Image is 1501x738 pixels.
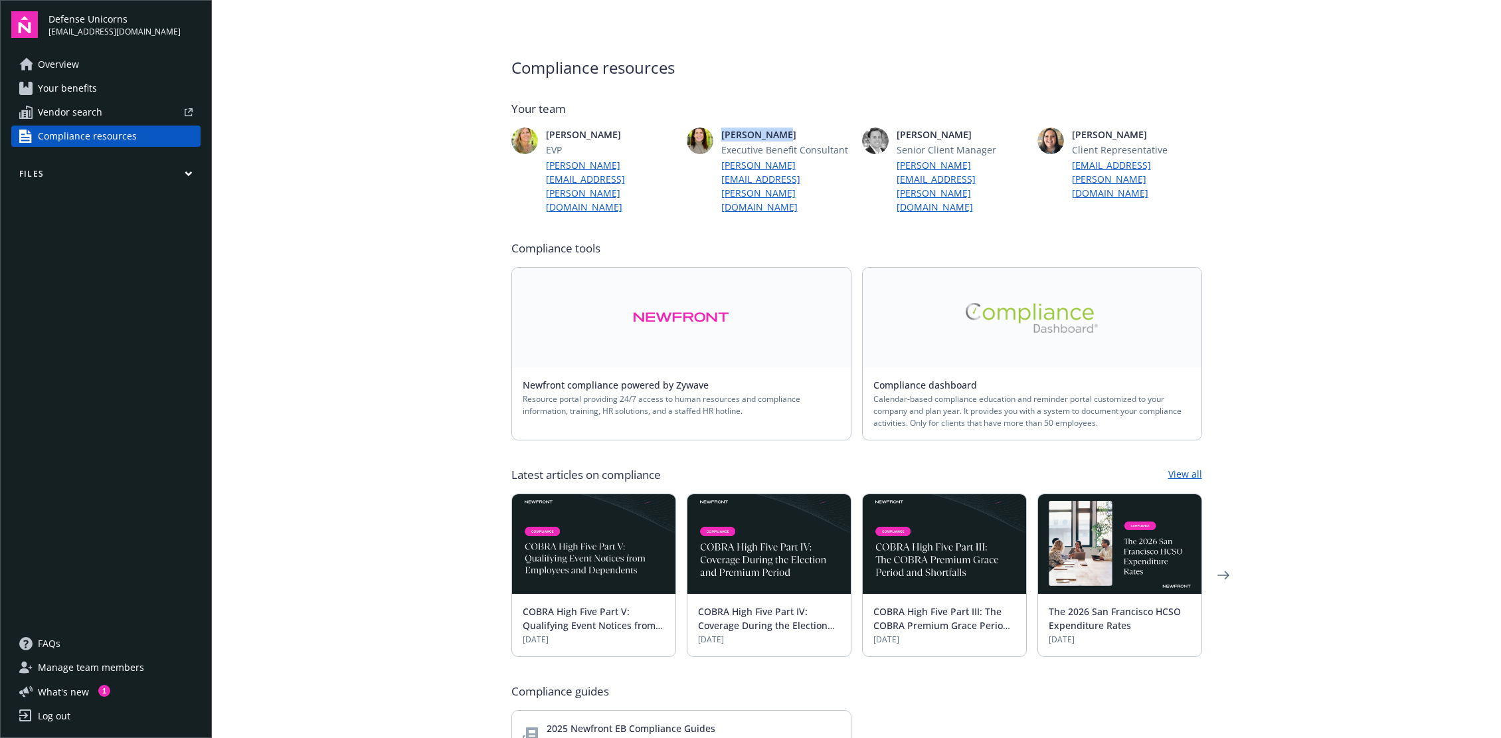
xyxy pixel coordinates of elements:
[523,379,719,391] a: Newfront compliance powered by Zywave
[546,158,676,214] a: [PERSON_NAME][EMAIL_ADDRESS][PERSON_NAME][DOMAIN_NAME]
[11,11,38,38] img: navigator-logo.svg
[721,143,851,157] span: Executive Benefit Consultant
[547,722,715,735] a: 2025 Newfront EB Compliance Guides
[512,494,675,594] img: BLOG-Card Image - Compliance - COBRA High Five Pt 5 - 09-11-25.jpg
[38,102,102,123] span: Vendor search
[11,633,201,654] a: FAQs
[1213,565,1234,586] a: Next
[512,268,851,367] a: Alt
[48,12,181,26] span: Defense Unicorns
[966,303,1099,333] img: Alt
[523,605,656,646] a: COBRA High Five Part V: Qualifying Event Notices from Employees and Dependents
[11,78,201,99] a: Your benefits
[873,605,1009,646] a: COBRA High Five Part III: The COBRA Premium Grace Period and Shortfalls
[1072,158,1202,200] a: [EMAIL_ADDRESS][PERSON_NAME][DOMAIN_NAME]
[38,685,89,699] span: What ' s new
[873,634,1015,646] span: [DATE]
[11,168,201,185] button: Files
[1037,128,1064,154] img: photo
[546,143,676,157] span: EVP
[897,158,1027,214] a: [PERSON_NAME][EMAIL_ADDRESS][PERSON_NAME][DOMAIN_NAME]
[511,240,1202,256] span: Compliance tools
[11,102,201,123] a: Vendor search
[721,158,851,214] a: [PERSON_NAME][EMAIL_ADDRESS][PERSON_NAME][DOMAIN_NAME]
[1049,634,1191,646] span: [DATE]
[1038,494,1201,594] img: BLOG+Card Image - Compliance - 2026 SF HCSO Expenditure Rates - 08-26-25.jpg
[38,126,137,147] span: Compliance resources
[511,467,661,483] span: Latest articles on compliance
[1072,128,1202,141] span: [PERSON_NAME]
[897,143,1027,157] span: Senior Client Manager
[11,54,201,75] a: Overview
[1168,467,1202,483] a: View all
[863,268,1201,367] a: Alt
[11,685,110,699] button: What's new1
[48,26,181,38] span: [EMAIL_ADDRESS][DOMAIN_NAME]
[862,128,889,154] img: photo
[721,128,851,141] span: [PERSON_NAME]
[546,128,676,141] span: [PERSON_NAME]
[11,126,201,147] a: Compliance resources
[48,11,201,38] button: Defense Unicorns[EMAIL_ADDRESS][DOMAIN_NAME]
[511,56,1202,80] span: Compliance resources
[863,494,1026,594] img: BLOG-Card Image - Compliance - COBRA High Five Pt 3 - 09-03-25.jpg
[38,657,144,678] span: Manage team members
[687,494,851,594] img: BLOG-Card Image - Compliance - COBRA High Five Pt 4 - 09-04-25.jpg
[38,78,97,99] span: Your benefits
[873,379,988,391] a: Compliance dashboard
[38,633,60,654] span: FAQs
[38,54,79,75] span: Overview
[511,684,609,699] span: Compliance guides
[38,705,70,727] div: Log out
[523,634,665,646] span: [DATE]
[687,128,713,154] img: photo
[897,128,1027,141] span: [PERSON_NAME]
[11,657,201,678] a: Manage team members
[633,302,729,333] img: Alt
[523,393,840,417] span: Resource portal providing 24/7 access to human resources and compliance information, training, HR...
[511,101,1202,117] span: Your team
[698,605,828,646] a: COBRA High Five Part IV: Coverage During the Election and Premium Period
[1072,143,1202,157] span: Client Representative
[1049,605,1181,632] a: The 2026 San Francisco HCSO Expenditure Rates
[511,128,538,154] img: photo
[98,685,110,697] div: 1
[698,634,840,646] span: [DATE]
[873,393,1191,429] span: Calendar-based compliance education and reminder portal customized to your company and plan year....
